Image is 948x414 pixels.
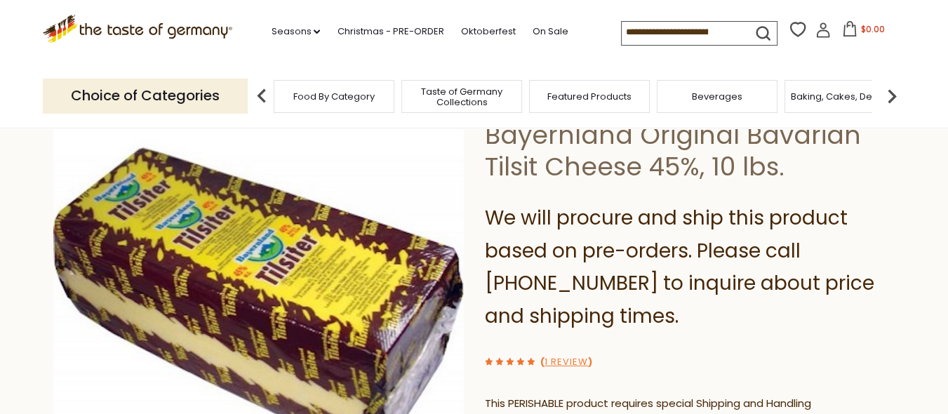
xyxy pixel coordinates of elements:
span: ( ) [540,355,592,368]
a: Christmas - PRE-ORDER [337,24,443,39]
a: Seasons [271,24,320,39]
p: Choice of Categories [43,79,248,113]
a: Featured Products [547,91,632,102]
button: $0.00 [834,21,893,42]
a: Taste of Germany Collections [406,86,518,107]
a: Baking, Cakes, Desserts [791,91,900,102]
a: Food By Category [293,91,375,102]
img: previous arrow [248,82,276,110]
p: This PERISHABLE product requires special Shipping and Handling [485,395,895,413]
h1: Bayernland Original Bavarian Tilsit Cheese 45%, 10 lbs. [485,119,895,182]
span: $0.00 [860,23,884,35]
p: We will procure and ship this product based on pre-orders. Please call [PHONE_NUMBER] to inquire ... [485,202,895,333]
img: next arrow [878,82,906,110]
a: Oktoberfest [460,24,515,39]
a: 1 Review [545,355,588,370]
a: Beverages [692,91,742,102]
a: On Sale [532,24,568,39]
